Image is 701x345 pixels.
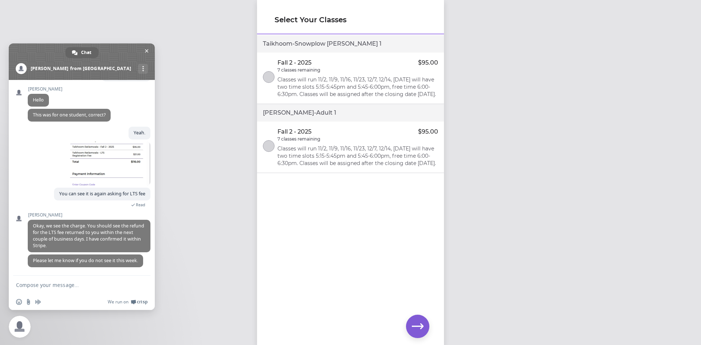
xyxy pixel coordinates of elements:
p: $95.00 [418,127,438,136]
span: Insert an emoji [16,299,22,305]
p: Classes will run 11/2, 11/9, 11/16, 11/23, 12/7, 12/14, [DATE] will have two time slots 5:15-5:45... [277,76,438,98]
p: 7 classes remaining [277,136,320,142]
div: [PERSON_NAME] - Adult 1 [257,104,444,122]
p: Fall 2 - 2025 [277,58,311,67]
div: Close chat [9,316,31,338]
div: Taikhoom - Snowplow [PERSON_NAME] 1 [257,35,444,53]
span: [PERSON_NAME] [28,87,62,92]
div: Chat [65,47,99,58]
p: $95.00 [418,58,438,67]
span: Hello [33,97,44,103]
span: [PERSON_NAME] [28,212,150,218]
span: Close chat [143,47,150,55]
button: select class [263,140,275,152]
span: Audio message [35,299,41,305]
span: We run on [108,299,129,305]
p: Classes will run 11/2, 11/9, 11/16, 11/23, 12/7, 12/14, [DATE] will have two time slots 5:15-5:45... [277,145,438,167]
span: You can see it is again asking for LTS fee [59,191,145,197]
span: Read [136,202,145,207]
p: Fall 2 - 2025 [277,127,311,136]
p: 7 classes remaining [277,67,320,73]
a: We run onCrisp [108,299,148,305]
span: Yeah. [134,130,145,136]
h1: Select Your Classes [275,15,426,25]
textarea: Compose your message... [16,282,131,288]
button: select class [263,71,275,83]
span: Okay, we see the charge. You should see the refund for the LTS fee returned to you within the nex... [33,223,144,249]
span: Send a file [26,299,31,305]
span: This was for one student, correct? [33,112,106,118]
span: Please let me know if you do not see it this week. [33,257,138,264]
div: More channels [138,64,148,74]
span: Crisp [137,299,148,305]
span: Chat [81,47,91,58]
